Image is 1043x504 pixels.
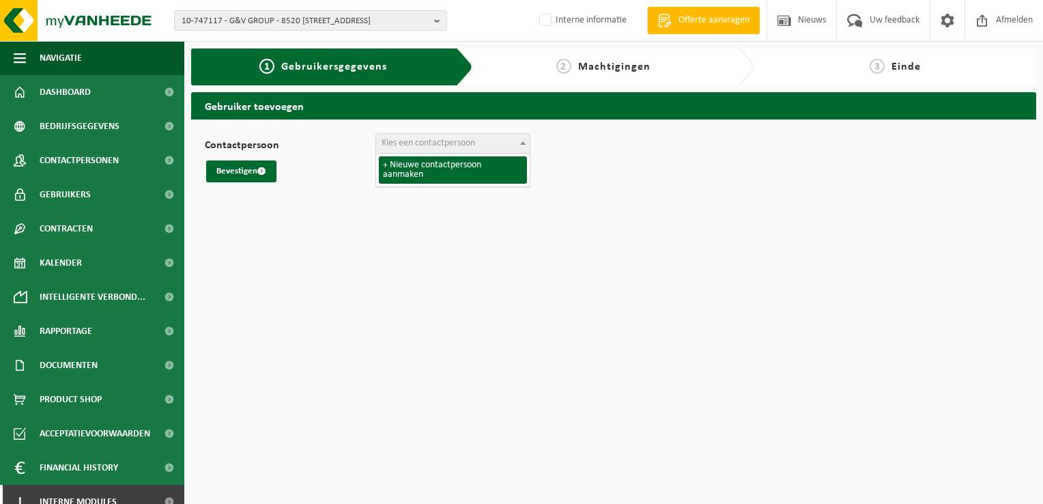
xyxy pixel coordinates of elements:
span: Gebruikersgegevens [281,61,387,72]
button: 10-747117 - G&V GROUP - 8520 [STREET_ADDRESS] [174,10,447,31]
label: Interne informatie [537,10,627,31]
span: Rapportage [40,314,92,348]
span: Kalender [40,246,82,280]
a: Offerte aanvragen [647,7,760,34]
span: Einde [891,61,921,72]
label: Contactpersoon [205,140,375,154]
span: Machtigingen [578,61,651,72]
button: Bevestigen [206,160,276,182]
span: Financial History [40,451,118,485]
span: Navigatie [40,41,82,75]
span: 10-747117 - G&V GROUP - 8520 [STREET_ADDRESS] [182,11,429,31]
span: Offerte aanvragen [675,14,753,27]
li: + Nieuwe contactpersoon aanmaken [379,156,527,184]
span: Bedrijfsgegevens [40,109,119,143]
span: Dashboard [40,75,91,109]
span: Contracten [40,212,93,246]
span: Product Shop [40,382,102,417]
span: 1 [259,59,274,74]
span: 3 [870,59,885,74]
span: Gebruikers [40,178,91,212]
span: Documenten [40,348,98,382]
span: Acceptatievoorwaarden [40,417,150,451]
h2: Gebruiker toevoegen [191,92,1036,119]
span: Contactpersonen [40,143,119,178]
span: Intelligente verbond... [40,280,145,314]
span: 2 [556,59,571,74]
span: Kies een contactpersoon [382,138,475,148]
